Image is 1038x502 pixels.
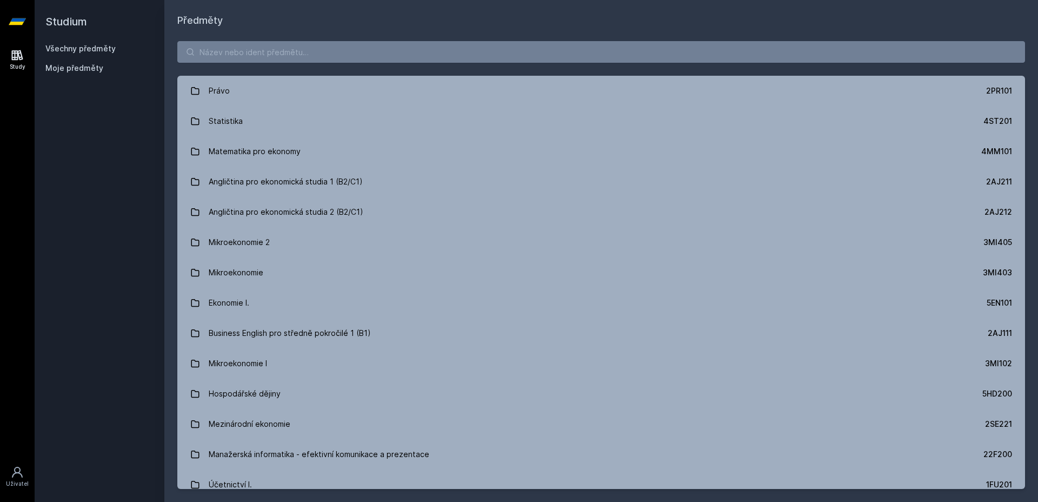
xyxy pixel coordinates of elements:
[177,136,1025,167] a: Matematika pro ekonomy 4MM101
[209,413,290,435] div: Mezinárodní ekonomie
[986,176,1012,187] div: 2AJ211
[981,146,1012,157] div: 4MM101
[209,353,267,374] div: Mikroekonomie I
[177,106,1025,136] a: Statistika 4ST201
[983,267,1012,278] div: 3MI403
[177,197,1025,227] a: Angličtina pro ekonomická studia 2 (B2/C1) 2AJ212
[209,383,281,405] div: Hospodářské dějiny
[986,85,1012,96] div: 2PR101
[209,80,230,102] div: Právo
[177,439,1025,470] a: Manažerská informatika - efektivní komunikace a prezentace 22F200
[983,116,1012,127] div: 4ST201
[983,237,1012,248] div: 3MI405
[983,449,1012,460] div: 22F200
[6,480,29,488] div: Uživatel
[2,43,32,76] a: Study
[209,141,301,162] div: Matematika pro ekonomy
[177,318,1025,348] a: Business English pro středně pokročilé 1 (B1) 2AJ111
[985,419,1012,430] div: 2SE221
[988,328,1012,339] div: 2AJ111
[209,474,252,496] div: Účetnictví I.
[45,44,116,53] a: Všechny předměty
[177,257,1025,288] a: Mikroekonomie 3MI403
[10,63,25,71] div: Study
[177,348,1025,379] a: Mikroekonomie I 3MI102
[982,388,1012,399] div: 5HD200
[177,470,1025,500] a: Účetnictví I. 1FU201
[45,63,103,74] span: Moje předměty
[209,322,371,344] div: Business English pro středně pokročilé 1 (B1)
[177,409,1025,439] a: Mezinárodní ekonomie 2SE221
[985,358,1012,369] div: 3MI102
[209,201,363,223] div: Angličtina pro ekonomická studia 2 (B2/C1)
[177,13,1025,28] h1: Předměty
[209,171,363,193] div: Angličtina pro ekonomická studia 1 (B2/C1)
[209,232,270,253] div: Mikroekonomie 2
[984,207,1012,217] div: 2AJ212
[986,479,1012,490] div: 1FU201
[177,41,1025,63] input: Název nebo ident předmětu…
[177,167,1025,197] a: Angličtina pro ekonomická studia 1 (B2/C1) 2AJ211
[209,444,429,465] div: Manažerská informatika - efektivní komunikace a prezentace
[177,288,1025,318] a: Ekonomie I. 5EN101
[209,262,263,283] div: Mikroekonomie
[177,379,1025,409] a: Hospodářské dějiny 5HD200
[177,227,1025,257] a: Mikroekonomie 2 3MI405
[177,76,1025,106] a: Právo 2PR101
[209,110,243,132] div: Statistika
[987,298,1012,308] div: 5EN101
[209,292,249,314] div: Ekonomie I.
[2,460,32,493] a: Uživatel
